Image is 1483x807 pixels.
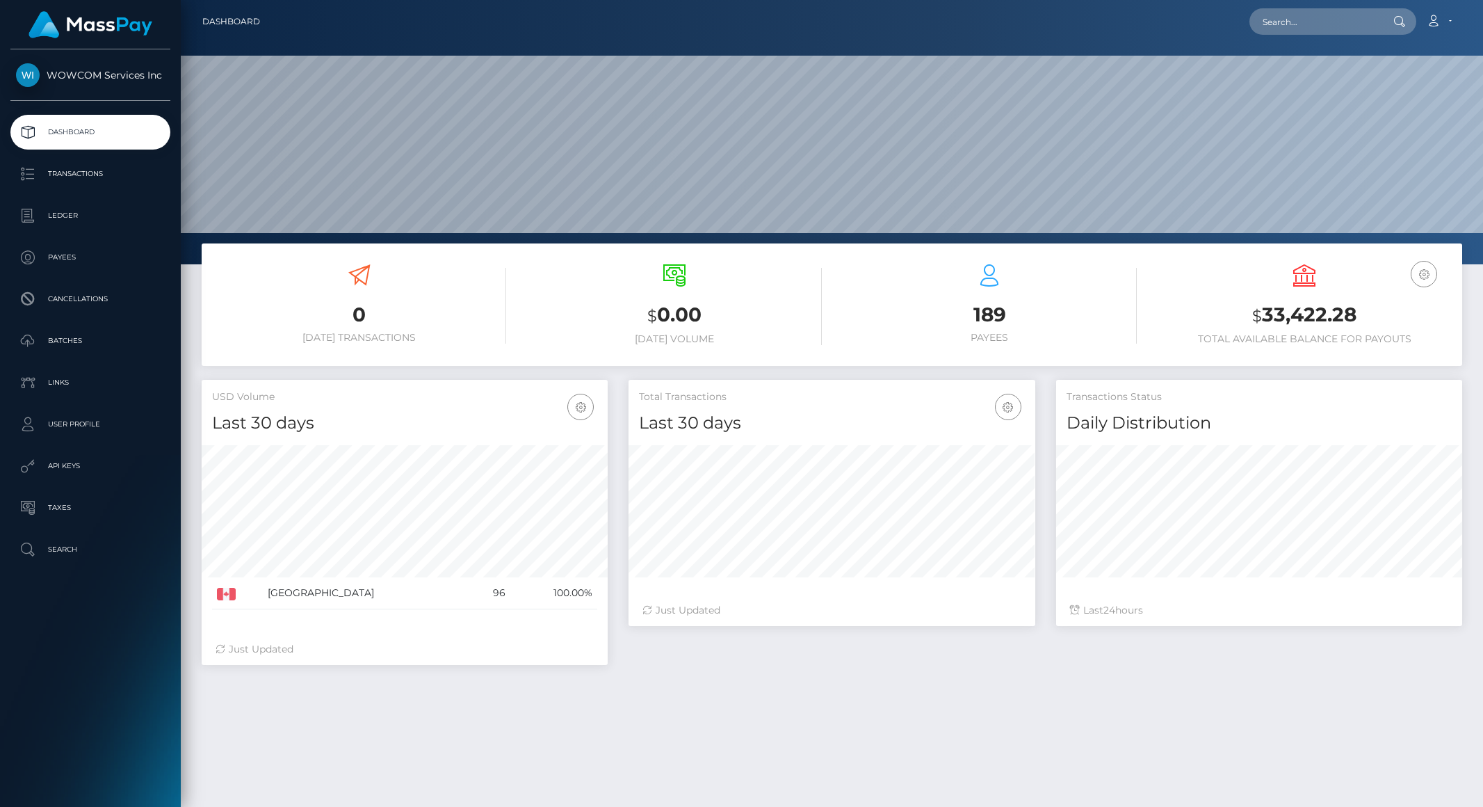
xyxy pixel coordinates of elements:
p: API Keys [16,456,165,477]
p: Taxes [16,497,165,518]
a: Search [10,532,170,567]
img: MassPay Logo [29,11,152,38]
small: $ [647,306,657,326]
p: Dashboard [16,122,165,143]
a: Ledger [10,198,170,233]
a: Cancellations [10,282,170,317]
p: Search [16,539,165,560]
td: 100.00% [510,577,597,609]
h3: 0 [212,301,506,328]
img: WOWCOM Services Inc [16,63,40,87]
h3: 0.00 [527,301,821,330]
p: Batches [16,330,165,351]
h4: Last 30 days [212,411,597,436]
h5: Total Transactions [639,390,1024,404]
a: Transactions [10,157,170,191]
p: Ledger [16,205,165,226]
p: Cancellations [16,289,165,310]
h6: Payees [843,332,1137,344]
p: Transactions [16,163,165,184]
a: Links [10,365,170,400]
a: User Profile [10,407,170,442]
h4: Last 30 days [639,411,1024,436]
td: 96 [471,577,510,609]
h6: Total Available Balance for Payouts [1158,333,1452,345]
div: Just Updated [216,642,594,657]
div: Just Updated [642,603,1021,618]
input: Search... [1249,8,1380,35]
h3: 33,422.28 [1158,301,1452,330]
a: Batches [10,323,170,358]
a: Dashboard [202,7,260,36]
td: [GEOGRAPHIC_DATA] [263,577,471,609]
h4: Daily Distribution [1067,411,1452,436]
a: API Keys [10,449,170,484]
img: CA.png [217,588,236,600]
a: Dashboard [10,115,170,150]
h5: USD Volume [212,390,597,404]
h6: [DATE] Volume [527,333,821,345]
p: Payees [16,247,165,268]
h5: Transactions Status [1067,390,1452,404]
small: $ [1252,306,1262,326]
h6: [DATE] Transactions [212,332,506,344]
a: Taxes [10,490,170,525]
span: WOWCOM Services Inc [10,69,170,81]
p: User Profile [16,414,165,435]
div: Last hours [1070,603,1448,618]
h3: 189 [843,301,1137,328]
p: Links [16,372,165,393]
a: Payees [10,240,170,275]
span: 24 [1103,604,1115,616]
